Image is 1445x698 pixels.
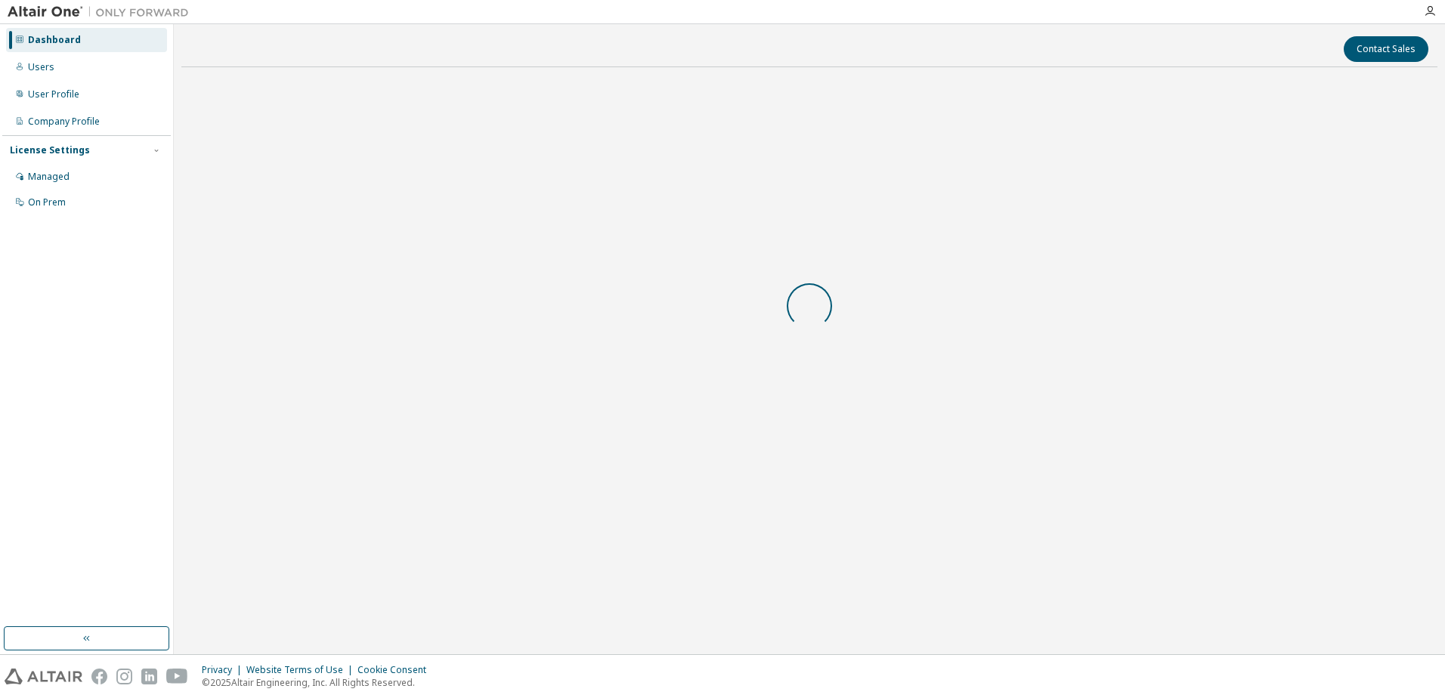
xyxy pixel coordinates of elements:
[28,34,81,46] div: Dashboard
[5,669,82,684] img: altair_logo.svg
[28,61,54,73] div: Users
[166,669,188,684] img: youtube.svg
[116,669,132,684] img: instagram.svg
[141,669,157,684] img: linkedin.svg
[357,664,435,676] div: Cookie Consent
[202,676,435,689] p: © 2025 Altair Engineering, Inc. All Rights Reserved.
[28,171,70,183] div: Managed
[28,116,100,128] div: Company Profile
[28,196,66,208] div: On Prem
[91,669,107,684] img: facebook.svg
[8,5,196,20] img: Altair One
[28,88,79,100] div: User Profile
[202,664,246,676] div: Privacy
[246,664,357,676] div: Website Terms of Use
[10,144,90,156] div: License Settings
[1344,36,1428,62] button: Contact Sales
